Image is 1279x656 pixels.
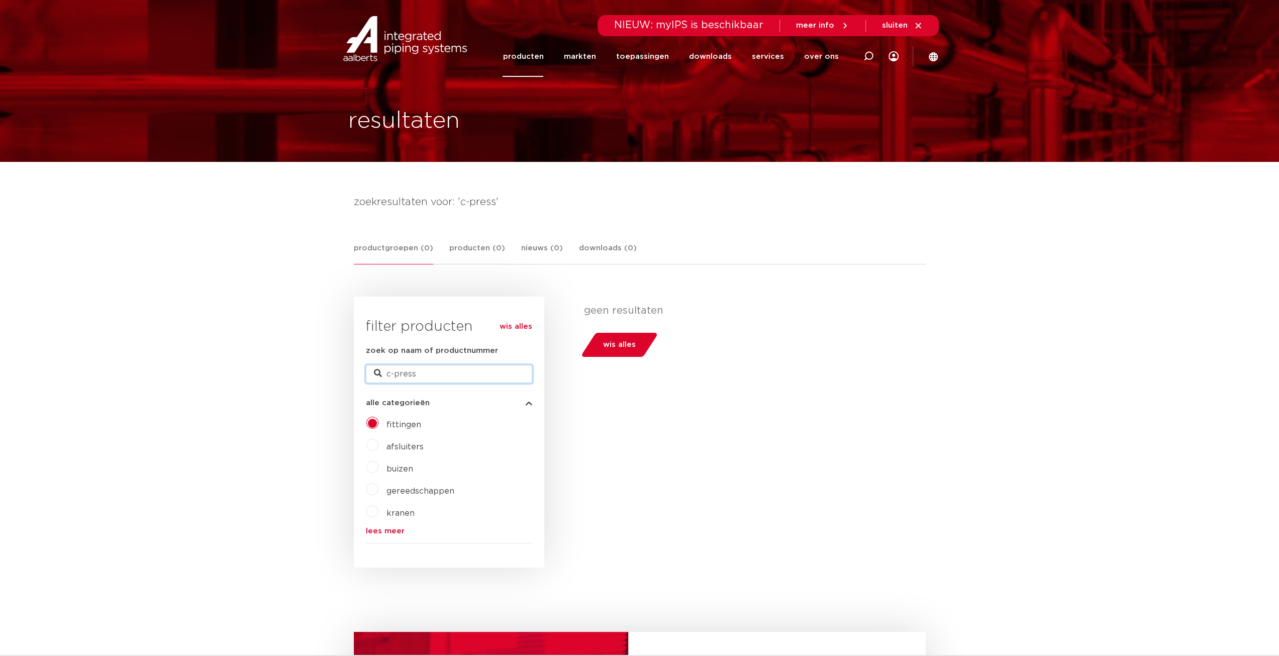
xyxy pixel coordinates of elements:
span: wis alles [603,337,636,353]
span: sluiten [882,22,908,29]
a: downloads [688,36,731,77]
a: toepassingen [616,36,668,77]
span: NIEUW: myIPS is beschikbaar [614,20,763,30]
nav: Menu [503,36,838,77]
div: my IPS [889,36,899,77]
a: over ons [804,36,838,77]
a: sluiten [882,21,923,30]
a: wis alles [500,321,532,333]
button: alle categorieën [366,399,532,407]
a: meer info [796,21,849,30]
a: productgroepen (0) [354,242,433,264]
p: geen resultaten [584,305,918,317]
span: meer info [796,22,834,29]
a: markten [563,36,596,77]
a: producten [503,36,543,77]
a: afsluiters [386,443,424,451]
h3: filter producten [366,317,532,337]
a: producten (0) [449,242,505,264]
a: downloads (0) [579,242,637,264]
a: fittingen [386,421,421,429]
a: nieuws (0) [521,242,563,264]
span: alle categorieën [366,399,430,407]
a: buizen [386,465,413,473]
label: zoek op naam of productnummer [366,345,498,357]
a: lees meer [366,527,532,535]
h1: resultaten [348,105,460,137]
input: zoeken [366,365,532,383]
a: services [751,36,783,77]
a: kranen [386,509,415,517]
h4: zoekresultaten voor: 'c-press' [354,194,926,210]
a: gereedschappen [386,487,454,495]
